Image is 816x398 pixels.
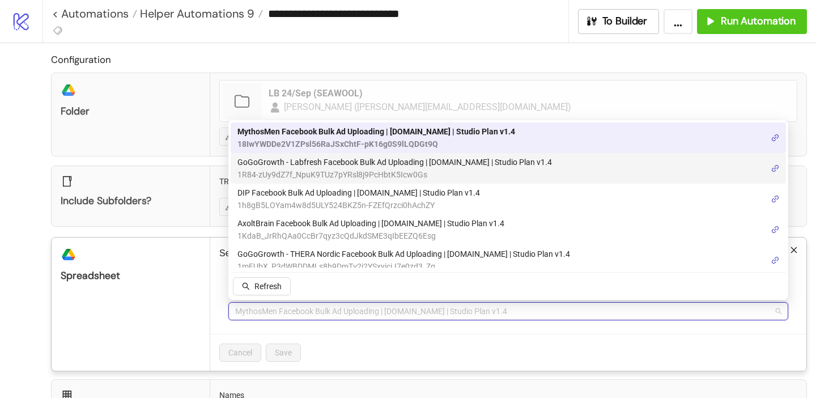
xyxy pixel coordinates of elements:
[137,8,263,19] a: Helper Automations 9
[233,277,291,295] button: Refresh
[771,223,779,236] a: link
[721,15,796,28] span: Run Automation
[237,187,480,199] span: DIP Facebook Bulk Ad Uploading | [DOMAIN_NAME] | Studio Plan v1.4
[237,248,570,260] span: GoGoGrowth - THERA Nordic Facebook Bulk Ad Uploading | [DOMAIN_NAME] | Studio Plan v1.4
[771,132,779,144] a: link
[231,184,786,214] div: DIP Facebook Bulk Ad Uploading | Kitchn.io | Studio Plan v1.4
[771,164,779,172] span: link
[231,122,786,153] div: MythosMen Facebook Bulk Ad Uploading | Kitchn.io | Studio Plan v1.4
[231,214,786,245] div: AxoltBrain Facebook Bulk Ad Uploading | Kitchn.io | Studio Plan v1.4
[771,134,779,142] span: link
[790,246,798,254] span: close
[771,254,779,266] a: link
[237,168,552,181] span: 1R84-zUy9dZ7f_NpuK9TUz7pYRsl8j9PcHbtK5Icw0Gs
[266,344,301,362] button: Save
[771,226,779,234] span: link
[602,15,648,28] span: To Builder
[237,260,570,273] span: 1mEUbX_P3dWBDDMLs8h9DmTv2j2YSxyiciJ7e0zd3_Zg
[771,162,779,175] a: link
[697,9,807,34] button: Run Automation
[242,282,250,290] span: search
[237,230,504,242] span: 1KdaB_JrRhQAa0CcBr7qyz3cQdJkdSME3qIbEEZQ6Esg
[231,153,786,184] div: GoGoGrowth - Labfresh Facebook Bulk Ad Uploading | Kitchn.io | Studio Plan v1.4
[771,195,779,203] span: link
[664,9,692,34] button: ...
[254,282,282,291] span: Refresh
[237,156,552,168] span: GoGoGrowth - Labfresh Facebook Bulk Ad Uploading | [DOMAIN_NAME] | Studio Plan v1.4
[137,6,254,21] span: Helper Automations 9
[231,245,786,276] div: GoGoGrowth - THERA Nordic Facebook Bulk Ad Uploading | Kitchn.io | Studio Plan v1.4
[237,138,515,150] span: 18IwYWDDe2V1ZPsl56RaJSxChtF-pK16g0S9lLQDGt9Q
[219,344,261,362] button: Cancel
[578,9,660,34] button: To Builder
[52,8,137,19] a: < Automations
[61,269,201,282] div: Spreadsheet
[771,256,779,264] span: link
[235,303,781,320] span: MythosMen Facebook Bulk Ad Uploading | Kitchn.io | Studio Plan v1.4
[237,125,515,138] span: MythosMen Facebook Bulk Ad Uploading | [DOMAIN_NAME] | Studio Plan v1.4
[219,247,797,260] p: Select the spreadsheet to which you would like to export the files' names and links.
[771,193,779,205] a: link
[237,217,504,230] span: AxoltBrain Facebook Bulk Ad Uploading | [DOMAIN_NAME] | Studio Plan v1.4
[51,52,807,67] h2: Configuration
[237,199,480,211] span: 1h8gB5LOYam4w8d5ULY524BKZ5n-FZEfQrzci0hAchZY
